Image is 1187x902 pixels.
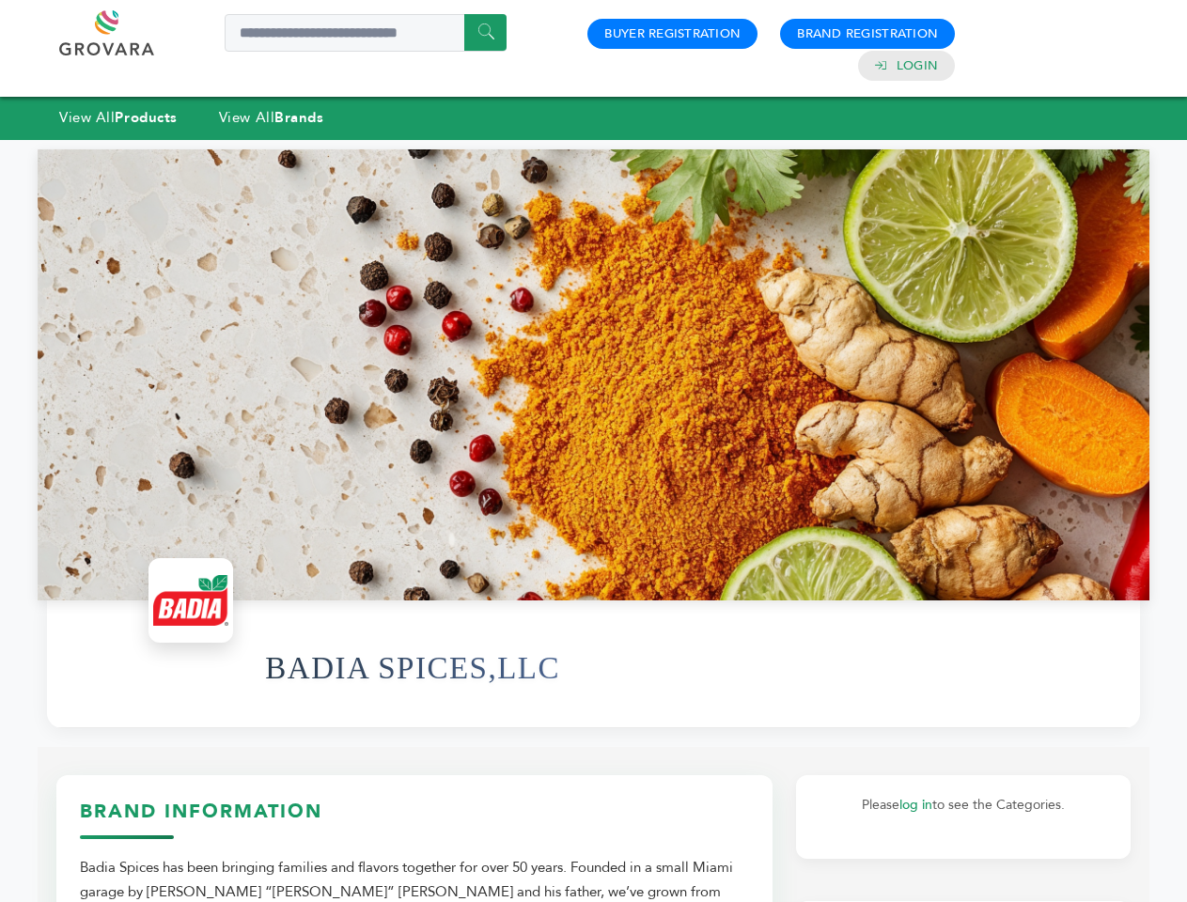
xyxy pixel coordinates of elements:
a: View AllProducts [59,108,178,127]
h3: Brand Information [80,799,749,839]
a: Login [897,57,938,74]
a: Buyer Registration [604,25,741,42]
input: Search a product or brand... [225,14,507,52]
a: View AllBrands [219,108,324,127]
img: BADIA SPICES,LLC Logo [153,563,228,638]
p: Please to see the Categories. [815,794,1112,816]
a: Brand Registration [797,25,938,42]
h1: BADIA SPICES,LLC [265,622,560,714]
strong: Brands [274,108,323,127]
a: log in [899,796,932,814]
strong: Products [115,108,177,127]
